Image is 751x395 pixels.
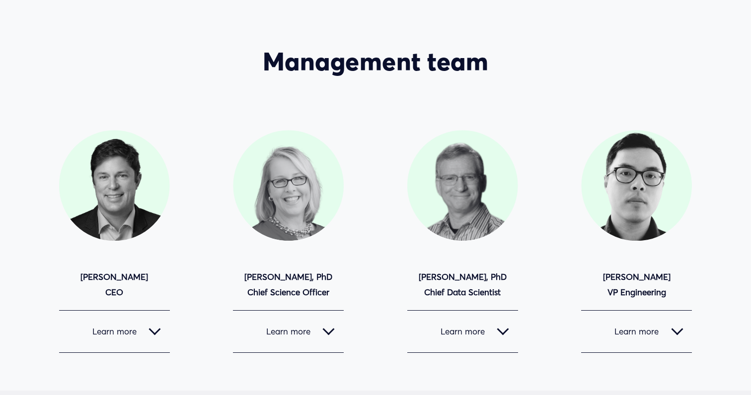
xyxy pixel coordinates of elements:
[242,326,322,336] span: Learn more
[603,271,671,297] strong: [PERSON_NAME] VP Engineering
[233,311,344,352] button: Learn more
[80,271,148,297] strong: [PERSON_NAME] CEO
[59,311,170,352] button: Learn more
[30,46,721,76] h2: Management team
[590,326,671,336] span: Learn more
[68,326,149,336] span: Learn more
[407,311,518,352] button: Learn more
[416,326,497,336] span: Learn more
[419,271,507,297] strong: [PERSON_NAME], PhD Chief Data Scientist
[244,271,332,297] strong: [PERSON_NAME], PhD Chief Science Officer
[581,311,692,352] button: Learn more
